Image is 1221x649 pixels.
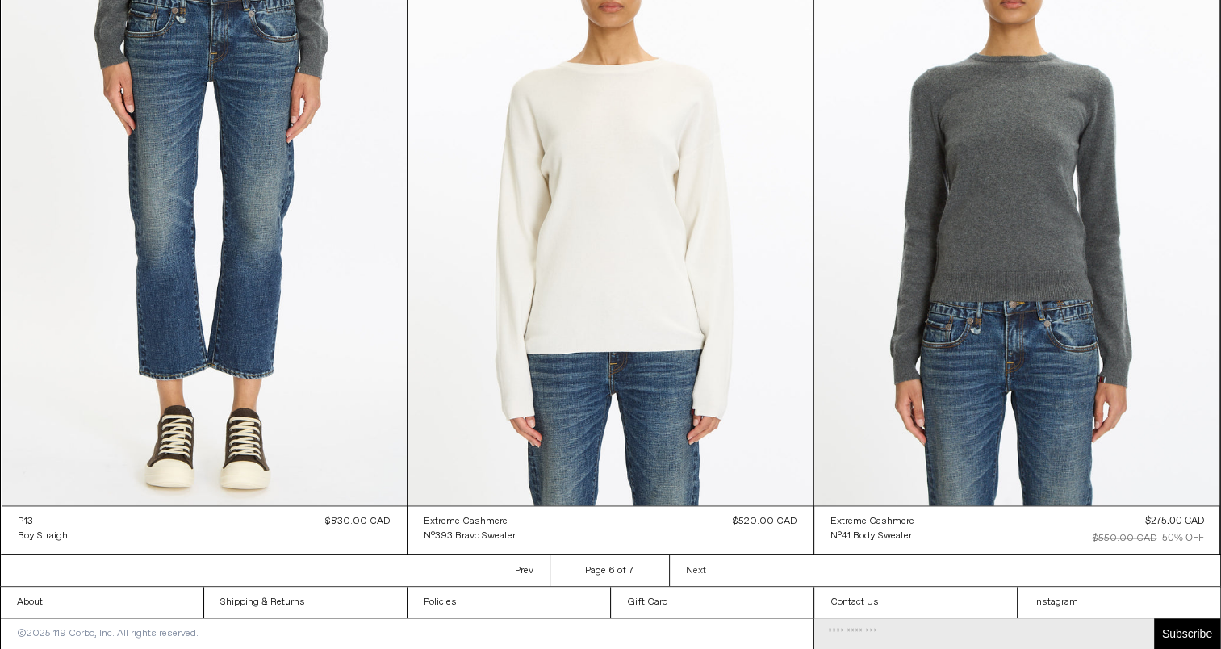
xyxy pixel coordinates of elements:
div: $275.00 CAD [1144,514,1203,529]
input: Email Address [814,618,1153,649]
a: Contact Us [814,587,1017,618]
button: Subscribe [1154,618,1220,649]
a: Instagram [1018,587,1220,618]
div: Extreme Cashmere [424,515,508,529]
a: Shipping & Returns [204,587,407,618]
a: Next [669,555,722,586]
a: Extreme Cashmere [424,514,516,529]
div: Boy Straight [18,530,71,543]
a: N°393 Bravo Sweater [424,529,516,543]
span: Next [686,564,706,577]
a: R13 [18,514,71,529]
div: $520.00 CAD [733,514,797,529]
a: Extreme Cashmere [830,514,914,529]
div: $550.00 CAD [1092,531,1156,546]
a: Policies [408,587,610,618]
a: Boy Straight [18,529,71,543]
p: ©2025 119 Corbo, Inc. All rights reserved. [1,618,215,649]
a: Prev [499,555,550,586]
a: Gift Card [611,587,813,618]
div: Extreme Cashmere [830,515,914,529]
div: R13 [18,515,33,529]
div: 50% OFF [1161,531,1203,546]
div: $830.00 CAD [325,514,391,529]
a: N°41 Body Sweater [830,529,914,543]
div: N°41 Body Sweater [830,530,912,543]
span: Prev [515,564,533,577]
li: Page 6 of 7 [553,555,667,587]
div: N°393 Bravo Sweater [424,530,516,543]
a: About [1,587,203,618]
